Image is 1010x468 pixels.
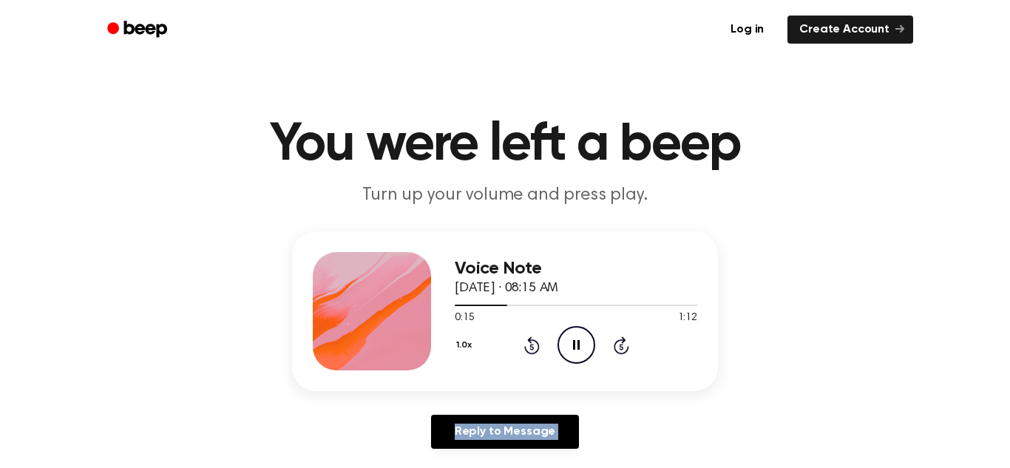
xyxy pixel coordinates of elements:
button: 1.0x [455,333,477,358]
span: 0:15 [455,311,474,326]
a: Create Account [787,16,913,44]
a: Reply to Message [431,415,579,449]
h3: Voice Note [455,259,697,279]
p: Turn up your volume and press play. [221,183,789,208]
span: [DATE] · 08:15 AM [455,282,558,295]
span: 1:12 [678,311,697,326]
a: Log in [716,13,779,47]
h1: You were left a beep [126,118,884,172]
a: Beep [97,16,180,44]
